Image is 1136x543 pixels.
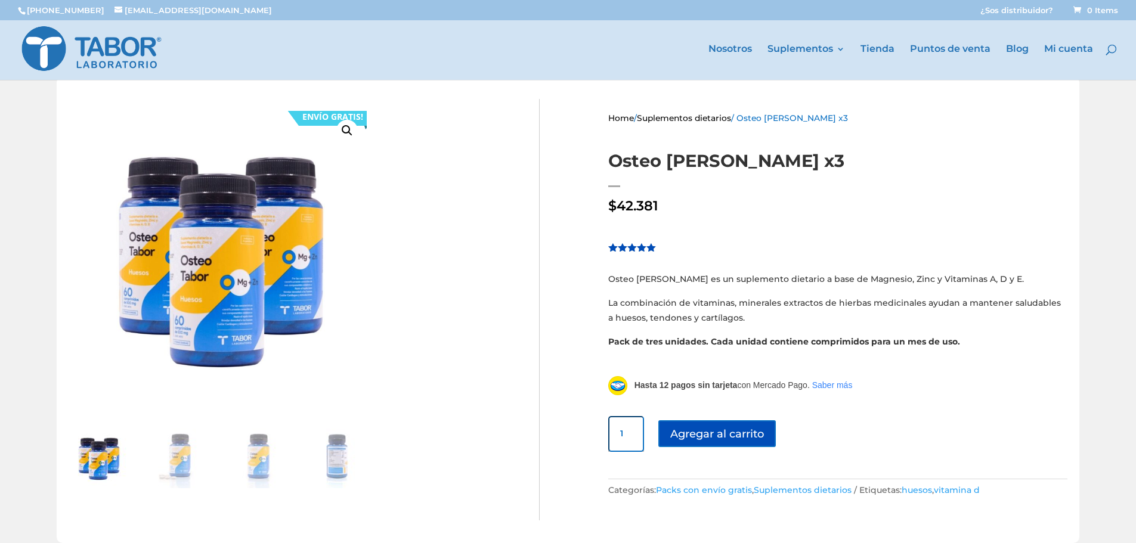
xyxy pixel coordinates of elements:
[634,380,810,390] span: con Mercado Pago.
[608,113,634,123] a: Home
[1006,45,1029,80] a: Blog
[910,45,990,80] a: Puntos de venta
[608,485,859,495] span: Categorías: ,
[767,45,845,80] a: Suplementos
[634,380,738,390] b: Hasta 12 pagos sin tarjeta
[812,380,853,390] a: Saber más
[608,149,1067,173] h1: Osteo [PERSON_NAME] x3
[228,429,287,488] img: Osteo Tabor frente
[608,197,617,214] span: $
[148,429,208,488] img: Osteo Tabor con pastillas
[608,111,1067,129] nav: Breadcrumb
[754,485,852,495] a: Suplementos dietarios
[307,429,367,488] img: Osteo Tabor etiqueta
[1071,5,1118,15] a: 0 Items
[114,5,272,15] a: [EMAIL_ADDRESS][DOMAIN_NAME]
[27,5,104,15] a: [PHONE_NUMBER]
[860,45,894,80] a: Tienda
[1044,45,1093,80] a: Mi cuenta
[608,197,658,214] bdi: 42.381
[980,7,1053,20] a: ¿Sos distribuidor?
[656,485,752,495] a: Packs con envío gratis
[1073,5,1118,15] span: 0 Items
[859,485,980,495] span: Etiquetas: ,
[20,24,163,73] img: Laboratorio Tabor
[608,243,657,310] span: Valorado sobre 5 basado en puntuaciones de clientes
[708,45,752,80] a: Nosotros
[608,296,1067,334] p: La combinación de vitaminas, minerales extractos de hierbas medicinales ayudan a mantener saludab...
[934,485,980,495] a: vitamina d
[608,243,657,252] div: Valorado en 5.00 de 5
[608,416,644,452] input: Product quantity
[637,113,731,123] a: Suplementos dietarios
[69,429,128,488] img: Osteo Tabor x3
[608,376,627,395] img: mp-logo-hand-shake
[608,336,960,347] strong: Pack de tres unidades. Cada unidad contiene comprimidos para un mes de uso.
[608,272,1067,296] p: Osteo [PERSON_NAME] es un suplemento dietario a base de Magnesio, Zinc y Vitaminas A, D y E.
[302,108,363,126] div: ENVÍO GRATIS!
[336,120,358,141] a: View full-screen image gallery
[902,485,932,495] a: huesos
[658,420,776,447] button: Agregar al carrito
